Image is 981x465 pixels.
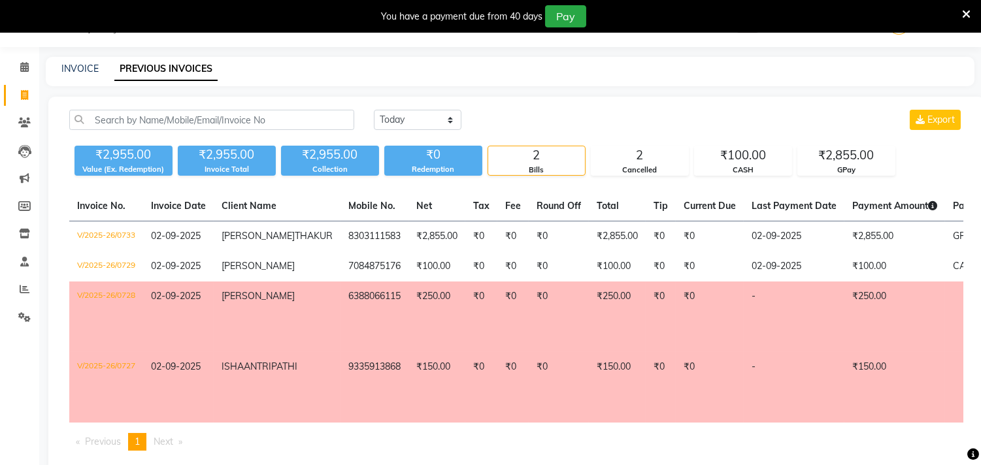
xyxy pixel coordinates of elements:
span: Current Due [684,200,736,212]
td: ₹0 [465,281,497,352]
td: - [744,352,844,423]
td: ₹0 [497,281,529,352]
span: Mobile No. [348,200,395,212]
td: ₹0 [529,221,589,252]
td: 8303111583 [341,221,408,252]
span: ISHAAN [222,361,257,372]
td: ₹0 [497,352,529,423]
span: Client Name [222,200,276,212]
td: ₹150.00 [844,352,945,423]
td: ₹250.00 [589,281,646,352]
button: Pay [545,5,586,27]
nav: Pagination [69,433,963,451]
span: Last Payment Date [752,200,837,212]
div: GPay [798,165,895,176]
td: ₹0 [497,251,529,281]
td: ₹0 [646,251,676,281]
span: Tax [473,200,490,212]
div: 2 [591,146,688,165]
div: ₹2,955.00 [178,146,276,164]
td: ₹0 [676,352,744,423]
span: Payment Amount [852,200,937,212]
td: ₹0 [646,221,676,252]
span: CASH [953,260,979,272]
div: Cancelled [591,165,688,176]
td: ₹0 [646,352,676,423]
td: ₹100.00 [408,251,465,281]
div: You have a payment due from 40 days [381,10,542,24]
span: Total [597,200,619,212]
td: 7084875176 [341,251,408,281]
input: Search by Name/Mobile/Email/Invoice No [69,110,354,130]
span: 1 [135,436,140,447]
td: ₹0 [465,221,497,252]
span: [PERSON_NAME] [222,290,295,302]
td: 6388066115 [341,281,408,352]
div: Redemption [384,164,482,175]
span: [PERSON_NAME] [222,230,295,242]
td: V/2025-26/0727 [69,352,143,423]
td: ₹150.00 [408,352,465,423]
td: ₹0 [529,281,589,352]
button: Export [910,110,961,130]
td: ₹0 [676,251,744,281]
span: [PERSON_NAME] [222,260,295,272]
div: ₹100.00 [695,146,791,165]
td: ₹2,855.00 [408,221,465,252]
td: ₹0 [529,352,589,423]
td: ₹100.00 [589,251,646,281]
span: 02-09-2025 [151,361,201,372]
span: TRIPATHI [257,361,297,372]
td: ₹0 [646,281,676,352]
div: ₹0 [384,146,482,164]
div: CASH [695,165,791,176]
td: V/2025-26/0733 [69,221,143,252]
a: INVOICE [61,63,99,74]
td: ₹2,855.00 [589,221,646,252]
td: ₹0 [465,251,497,281]
td: ₹0 [529,251,589,281]
td: ₹250.00 [408,281,465,352]
div: Invoice Total [178,164,276,175]
span: Export [927,114,955,125]
span: 02-09-2025 [151,260,201,272]
td: V/2025-26/0728 [69,281,143,352]
span: 02-09-2025 [151,230,201,242]
div: Collection [281,164,379,175]
td: ₹2,855.00 [844,221,945,252]
td: ₹0 [497,221,529,252]
td: ₹250.00 [844,281,945,352]
td: ₹150.00 [589,352,646,423]
td: ₹0 [676,281,744,352]
span: Round Off [537,200,581,212]
span: Tip [654,200,668,212]
div: ₹2,855.00 [798,146,895,165]
span: GPay [953,230,975,242]
td: ₹0 [676,221,744,252]
td: 02-09-2025 [744,251,844,281]
div: ₹2,955.00 [75,146,173,164]
span: Fee [505,200,521,212]
span: Next [154,436,173,447]
td: 02-09-2025 [744,221,844,252]
div: 2 [488,146,585,165]
span: Net [416,200,432,212]
td: ₹0 [465,352,497,423]
div: Value (Ex. Redemption) [75,164,173,175]
td: - [744,281,844,352]
div: ₹2,955.00 [281,146,379,164]
span: 02-09-2025 [151,290,201,302]
span: Invoice No. [77,200,125,212]
div: Bills [488,165,585,176]
td: 9335913868 [341,352,408,423]
td: V/2025-26/0729 [69,251,143,281]
td: ₹100.00 [844,251,945,281]
span: Previous [85,436,121,447]
span: Invoice Date [151,200,206,212]
span: THAKUR [295,230,333,242]
a: PREVIOUS INVOICES [114,57,218,81]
